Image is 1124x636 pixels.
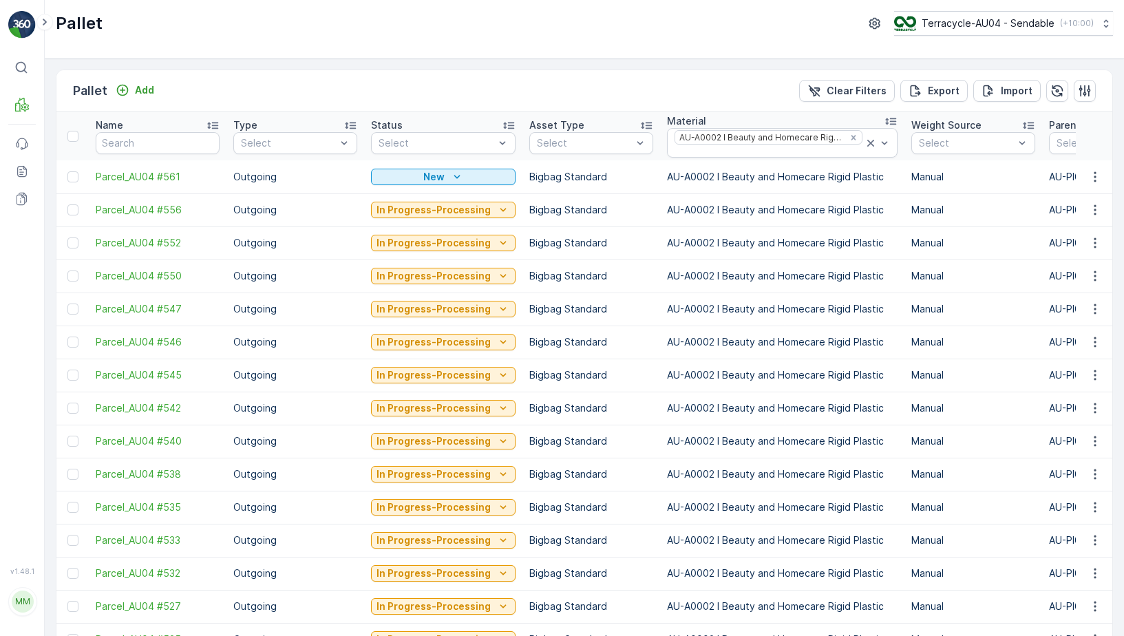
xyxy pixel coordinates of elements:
p: Select [379,136,494,150]
td: Bigbag Standard [522,326,660,359]
div: Toggle Row Selected [67,337,78,348]
a: Parcel_AU04 #556 [96,203,220,217]
p: In Progress-Processing [377,203,491,217]
span: Parcel_AU04 #532 [96,566,220,580]
a: Parcel_AU04 #527 [96,600,220,613]
td: Manual [904,359,1042,392]
a: Parcel_AU04 #547 [96,302,220,316]
td: Outgoing [226,590,364,623]
div: Toggle Row Selected [67,436,78,447]
a: Parcel_AU04 #540 [96,434,220,448]
div: Toggle Row Selected [67,204,78,215]
button: In Progress-Processing [371,565,516,582]
td: Bigbag Standard [522,392,660,425]
td: Bigbag Standard [522,160,660,193]
td: Bigbag Standard [522,557,660,590]
td: AU-A0002 I Beauty and Homecare Rigid Plastic [660,458,904,491]
span: Parcel_AU04 #535 [96,500,220,514]
p: In Progress-Processing [377,434,491,448]
td: Bigbag Standard [522,359,660,392]
td: Bigbag Standard [522,524,660,557]
button: In Progress-Processing [371,268,516,284]
div: Remove AU-A0002 I Beauty and Homecare Rigid Plastic [846,132,861,143]
p: Add [135,83,154,97]
td: Bigbag Standard [522,293,660,326]
div: Toggle Row Selected [67,601,78,612]
td: Outgoing [226,491,364,524]
td: Outgoing [226,458,364,491]
td: Manual [904,392,1042,425]
td: AU-A0002 I Beauty and Homecare Rigid Plastic [660,293,904,326]
a: Parcel_AU04 #538 [96,467,220,481]
td: AU-A0002 I Beauty and Homecare Rigid Plastic [660,392,904,425]
td: Bigbag Standard [522,458,660,491]
td: Outgoing [226,392,364,425]
td: Outgoing [226,524,364,557]
p: Type [233,118,257,132]
td: Outgoing [226,326,364,359]
p: In Progress-Processing [377,236,491,250]
td: Outgoing [226,193,364,226]
td: Bigbag Standard [522,491,660,524]
td: Bigbag Standard [522,259,660,293]
a: Parcel_AU04 #546 [96,335,220,349]
p: In Progress-Processing [377,368,491,382]
a: Parcel_AU04 #542 [96,401,220,415]
div: AU-A0002 I Beauty and Homecare Rigid Plastic [675,131,845,144]
td: Outgoing [226,359,364,392]
button: In Progress-Processing [371,367,516,383]
p: In Progress-Processing [377,500,491,514]
button: Clear Filters [799,80,895,102]
p: Import [1001,84,1032,98]
div: Toggle Row Selected [67,469,78,480]
p: Name [96,118,123,132]
td: Bigbag Standard [522,226,660,259]
td: Outgoing [226,425,364,458]
div: Toggle Row Selected [67,171,78,182]
button: In Progress-Processing [371,532,516,549]
p: In Progress-Processing [377,467,491,481]
img: logo [8,11,36,39]
div: Toggle Row Selected [67,535,78,546]
button: In Progress-Processing [371,598,516,615]
p: In Progress-Processing [377,302,491,316]
p: In Progress-Processing [377,335,491,349]
img: terracycle_logo.png [894,16,916,31]
div: Toggle Row Selected [67,271,78,282]
td: AU-A0002 I Beauty and Homecare Rigid Plastic [660,590,904,623]
td: Manual [904,226,1042,259]
td: AU-A0002 I Beauty and Homecare Rigid Plastic [660,425,904,458]
a: Parcel_AU04 #552 [96,236,220,250]
p: Select [241,136,336,150]
span: Parcel_AU04 #533 [96,533,220,547]
a: Parcel_AU04 #545 [96,368,220,382]
td: Bigbag Standard [522,590,660,623]
p: Export [928,84,959,98]
span: Parcel_AU04 #550 [96,269,220,283]
td: AU-A0002 I Beauty and Homecare Rigid Plastic [660,524,904,557]
td: Bigbag Standard [522,425,660,458]
p: Status [371,118,403,132]
td: AU-A0002 I Beauty and Homecare Rigid Plastic [660,226,904,259]
p: In Progress-Processing [377,600,491,613]
td: Manual [904,524,1042,557]
p: Select [537,136,632,150]
td: Outgoing [226,259,364,293]
p: New [423,170,445,184]
p: ( +10:00 ) [1060,18,1094,29]
input: Search [96,132,220,154]
button: In Progress-Processing [371,301,516,317]
p: In Progress-Processing [377,566,491,580]
div: Toggle Row Selected [67,304,78,315]
p: Asset Type [529,118,584,132]
button: Add [110,82,160,98]
td: AU-A0002 I Beauty and Homecare Rigid Plastic [660,193,904,226]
